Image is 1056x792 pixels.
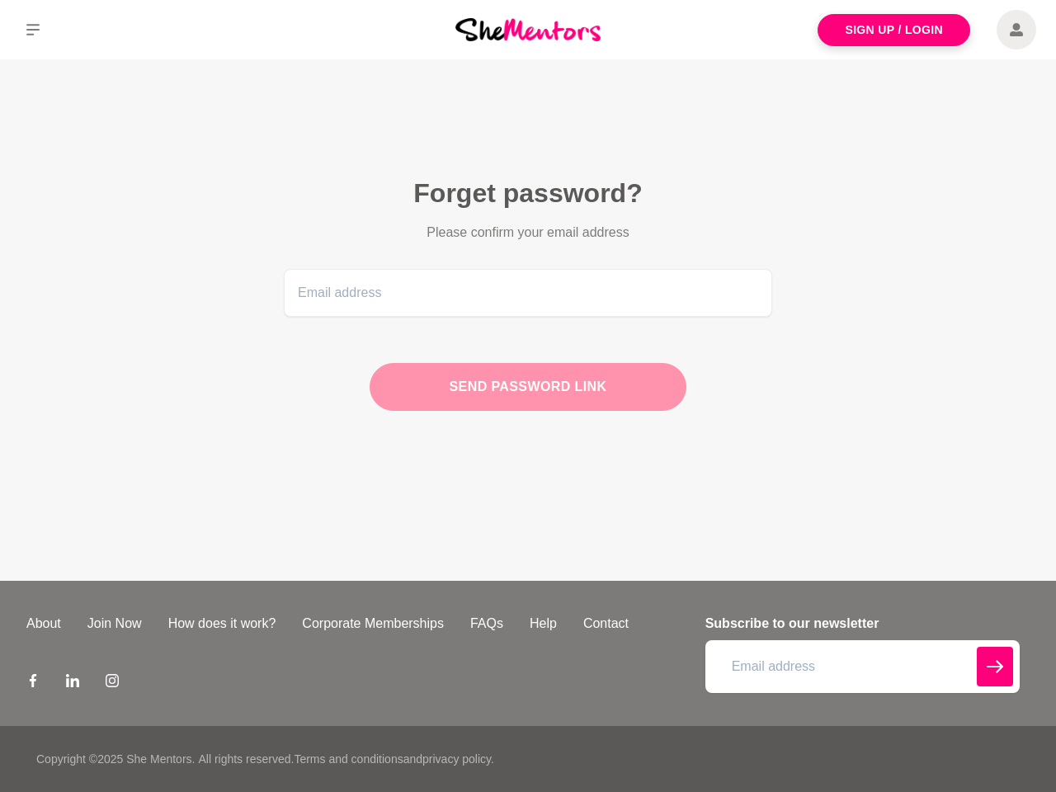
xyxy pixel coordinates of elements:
a: privacy policy [422,752,491,766]
a: Sign Up / Login [818,14,970,46]
a: Help [516,614,570,634]
input: Email address [284,269,772,317]
p: All rights reserved. and . [198,751,493,768]
h2: Forget password? [284,177,772,210]
input: Email address [705,640,1020,693]
p: Copyright © 2025 She Mentors . [36,751,195,768]
img: She Mentors Logo [455,18,601,40]
a: Join Now [74,614,155,634]
a: Facebook [26,673,40,693]
h4: Subscribe to our newsletter [705,614,1020,634]
p: Please confirm your email address [370,223,686,243]
a: How does it work? [155,614,290,634]
a: FAQs [457,614,516,634]
a: Corporate Memberships [289,614,457,634]
a: Instagram [106,673,119,693]
a: LinkedIn [66,673,79,693]
a: About [13,614,74,634]
a: Contact [570,614,642,634]
a: Terms and conditions [294,752,403,766]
